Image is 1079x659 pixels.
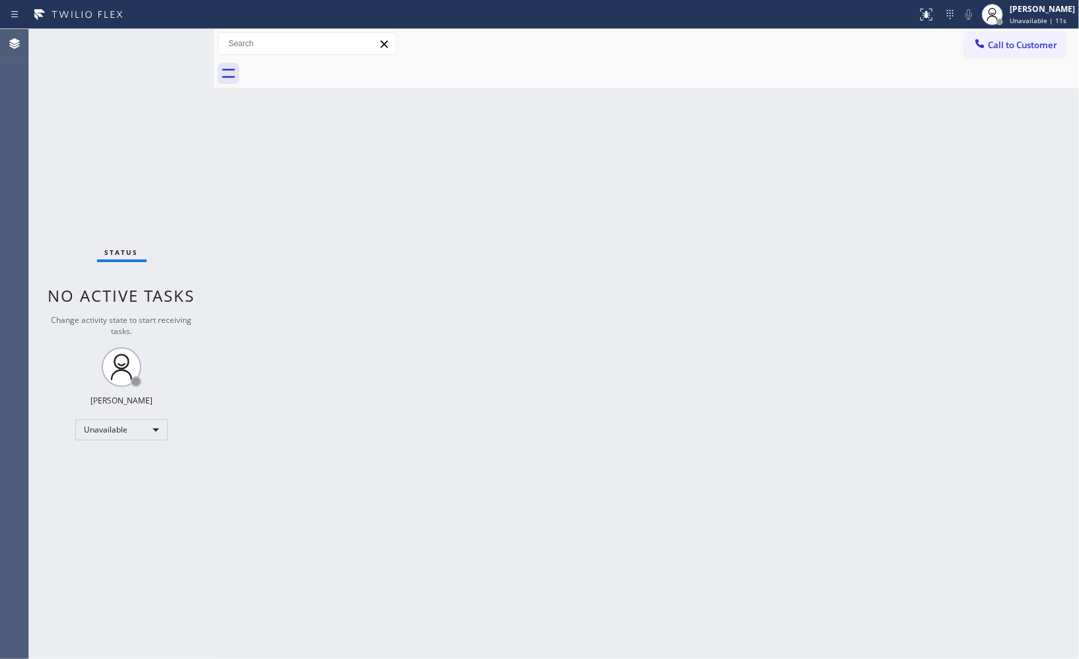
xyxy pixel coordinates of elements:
span: Unavailable | 11s [1010,16,1066,25]
button: Call to Customer [965,32,1066,57]
div: [PERSON_NAME] [1010,3,1075,15]
button: Mute [959,5,978,24]
input: Search [219,33,396,54]
span: Call to Customer [988,39,1057,51]
span: No active tasks [48,285,195,306]
div: Unavailable [75,419,168,440]
span: Change activity state to start receiving tasks. [52,314,192,337]
span: Status [105,248,139,257]
div: [PERSON_NAME] [90,395,153,406]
